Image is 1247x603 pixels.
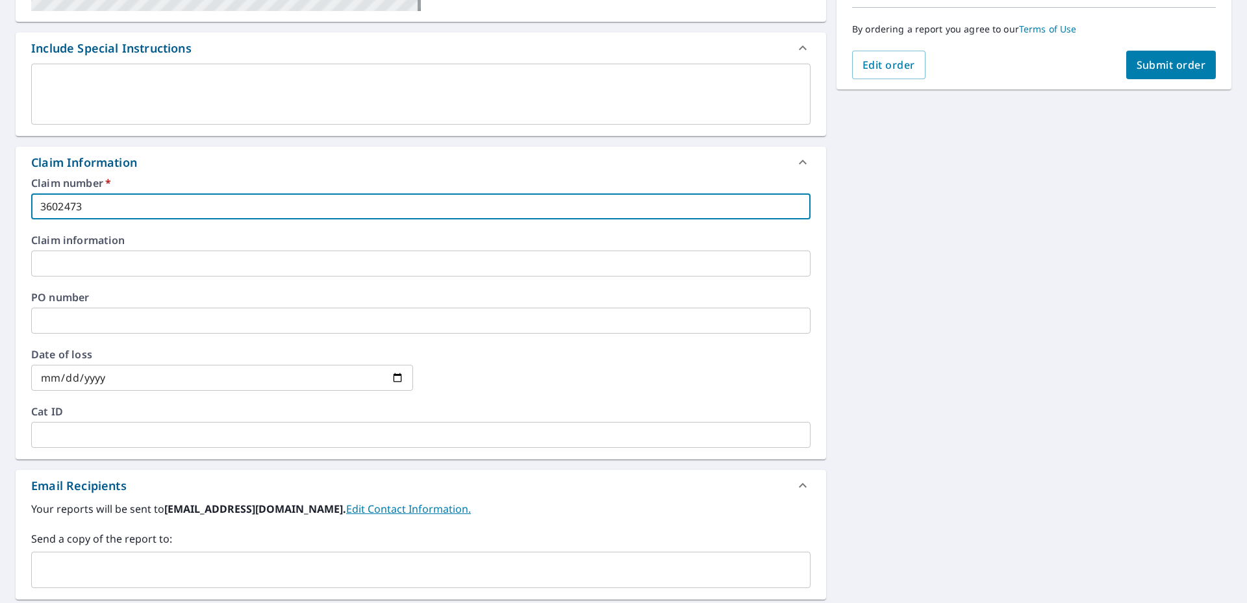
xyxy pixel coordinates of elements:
a: Terms of Use [1019,23,1077,35]
div: Email Recipients [31,477,127,495]
label: Send a copy of the report to: [31,531,811,547]
a: EditContactInfo [346,502,471,516]
span: Edit order [863,58,915,72]
label: Cat ID [31,406,811,417]
span: Submit order [1137,58,1206,72]
div: Claim Information [31,154,137,171]
button: Edit order [852,51,926,79]
div: Include Special Instructions [16,32,826,64]
div: Claim Information [16,147,826,178]
label: Claim information [31,235,811,245]
b: [EMAIL_ADDRESS][DOMAIN_NAME]. [164,502,346,516]
div: Include Special Instructions [31,40,192,57]
div: Email Recipients [16,470,826,501]
label: Date of loss [31,349,413,360]
button: Submit order [1126,51,1216,79]
label: Claim number [31,178,811,188]
label: PO number [31,292,811,302]
p: By ordering a report you agree to our [852,23,1216,35]
label: Your reports will be sent to [31,501,811,517]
